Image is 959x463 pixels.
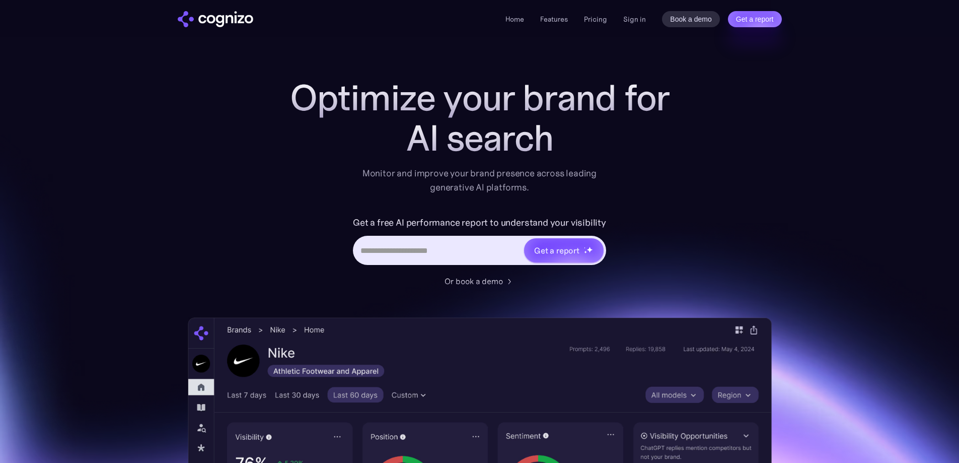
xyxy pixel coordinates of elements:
[584,250,587,254] img: star
[353,215,606,231] label: Get a free AI performance report to understand your visibility
[623,13,646,25] a: Sign in
[586,246,593,253] img: star
[505,15,524,24] a: Home
[662,11,720,27] a: Book a demo
[728,11,782,27] a: Get a report
[178,11,253,27] img: cognizo logo
[356,166,604,194] div: Monitor and improve your brand presence across leading generative AI platforms.
[584,15,607,24] a: Pricing
[445,275,515,287] a: Or book a demo
[523,237,605,263] a: Get a reportstarstarstar
[178,11,253,27] a: home
[445,275,503,287] div: Or book a demo
[353,215,606,270] form: Hero URL Input Form
[540,15,568,24] a: Features
[584,247,585,248] img: star
[534,244,579,256] div: Get a report
[278,78,681,118] h1: Optimize your brand for
[278,118,681,158] div: AI search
